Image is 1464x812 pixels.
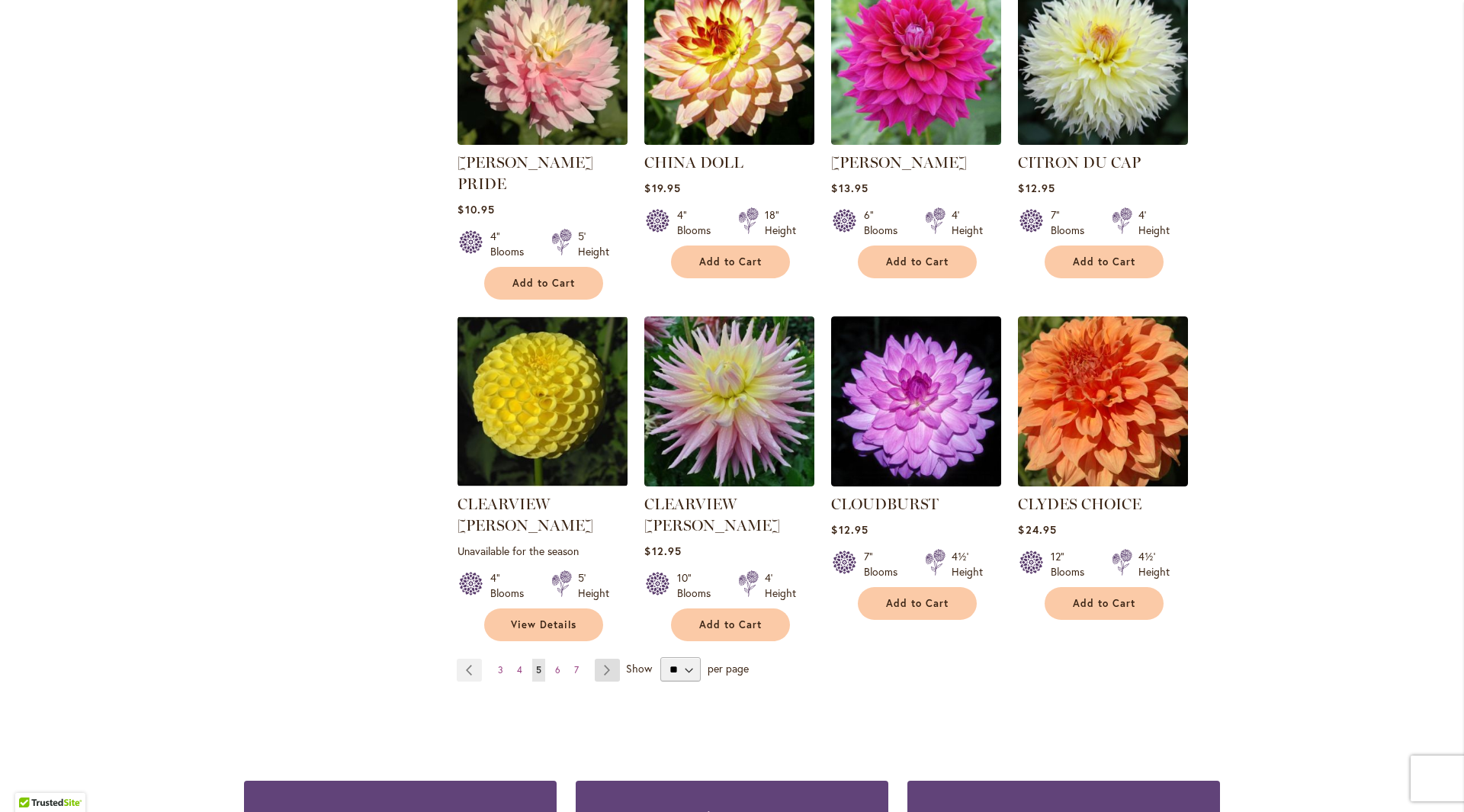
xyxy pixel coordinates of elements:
img: Clearview Jonas [644,316,814,486]
a: [PERSON_NAME] PRIDE [457,153,593,193]
div: 4' Height [1138,207,1170,238]
div: 4" Blooms [490,570,533,601]
div: 4" Blooms [490,229,533,259]
a: CHLOE JANAE [831,133,1001,148]
span: $13.95 [831,181,868,195]
a: 6 [551,659,564,682]
span: Add to Cart [699,618,762,631]
div: 4½' Height [1138,549,1170,579]
a: 4 [513,659,526,682]
img: Clyde's Choice [1018,316,1188,486]
span: Add to Cart [886,597,949,610]
a: CLYDES CHOICE [1018,495,1141,513]
a: Clyde's Choice [1018,475,1188,489]
span: Add to Cart [1073,255,1135,268]
div: 7" Blooms [864,549,907,579]
a: View Details [484,608,603,641]
a: Cloudburst [831,475,1001,489]
a: CLEARVIEW DANIEL [457,475,628,489]
span: 3 [498,664,503,676]
div: 4' Height [765,570,796,601]
div: 12" Blooms [1051,549,1093,579]
a: CLOUDBURST [831,495,939,513]
a: [PERSON_NAME] [831,153,967,172]
a: CHINA DOLL [644,153,743,172]
div: 5' Height [578,570,609,601]
div: 4½' Height [952,549,983,579]
a: 7 [570,659,583,682]
a: CITRON DU CAP [1018,133,1188,148]
div: 4' Height [952,207,983,238]
button: Add to Cart [1045,246,1164,278]
button: Add to Cart [858,587,977,620]
button: Add to Cart [484,267,603,300]
div: 6" Blooms [864,207,907,238]
a: CHILSON'S PRIDE [457,133,628,148]
span: Add to Cart [1073,597,1135,610]
img: CLEARVIEW DANIEL [457,316,628,486]
span: 6 [555,664,560,676]
span: Show [626,661,652,676]
div: 18" Height [765,207,796,238]
span: $19.95 [644,181,680,195]
button: Add to Cart [1045,587,1164,620]
div: 5' Height [578,229,609,259]
button: Add to Cart [671,246,790,278]
div: 10" Blooms [677,570,720,601]
span: $24.95 [1018,522,1056,537]
span: 7 [574,664,579,676]
a: CHINA DOLL [644,133,814,148]
div: 4" Blooms [677,207,720,238]
span: $12.95 [1018,181,1055,195]
a: CLEARVIEW [PERSON_NAME] [644,495,780,534]
a: CITRON DU CAP [1018,153,1141,172]
img: Cloudburst [831,316,1001,486]
span: per page [708,661,749,676]
button: Add to Cart [858,246,977,278]
span: $12.95 [831,522,868,537]
button: Add to Cart [671,608,790,641]
span: Add to Cart [886,255,949,268]
div: 7" Blooms [1051,207,1093,238]
span: Add to Cart [512,277,575,290]
a: Clearview Jonas [644,475,814,489]
a: 3 [494,659,507,682]
span: View Details [511,618,576,631]
iframe: Launch Accessibility Center [11,758,54,801]
span: Add to Cart [699,255,762,268]
a: CLEARVIEW [PERSON_NAME] [457,495,593,534]
p: Unavailable for the season [457,544,628,558]
span: $10.95 [457,202,494,217]
span: 4 [517,664,522,676]
span: 5 [536,664,541,676]
span: $12.95 [644,544,681,558]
